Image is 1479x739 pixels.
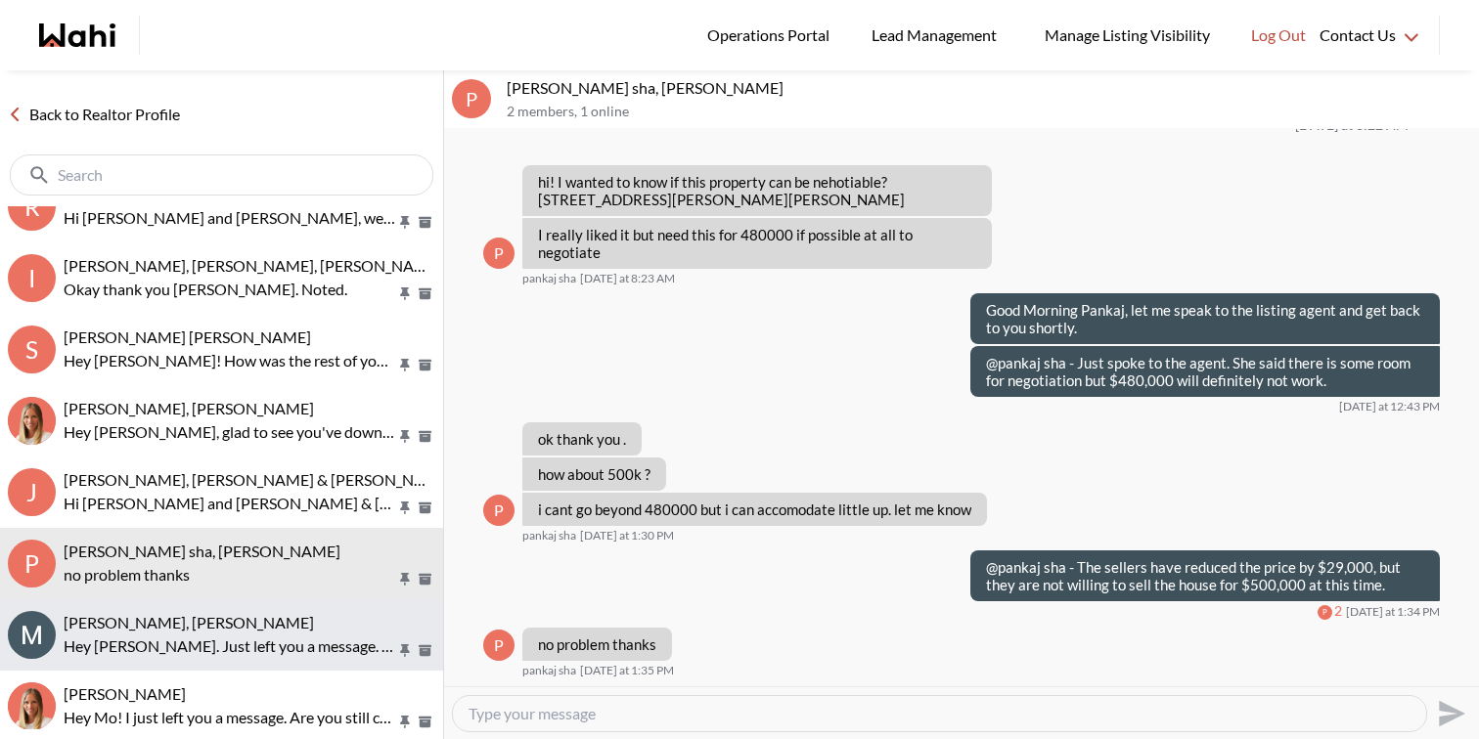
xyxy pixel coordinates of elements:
p: Hey Mo! I just left you a message. Are you still considering a move? [64,706,396,729]
p: @pankaj sha - The sellers have reduced the price by $29,000, but they are not willing to sell the... [986,558,1424,593]
p: Hey [PERSON_NAME]. Just left you a message. I emailed over some listings [DATE] so you can stay u... [64,634,396,658]
span: [PERSON_NAME] [64,684,186,703]
div: p [452,79,491,118]
div: p [483,495,515,526]
div: Mo Ha, Michelle [8,682,56,730]
button: Archive [415,642,435,659]
button: Archive [415,214,435,231]
span: pankaj sha [522,271,576,286]
div: p [483,630,515,661]
button: Archive [415,357,435,373]
span: pankaj sha [522,528,576,543]
div: p [483,238,515,269]
img: P [8,397,56,445]
button: Archive [415,285,435,302]
p: no problem thanks [538,635,656,653]
time: 2025-09-07T17:30:55.772Z [580,528,674,543]
span: Operations Portal [707,22,836,48]
div: I [8,254,56,302]
div: Marian Kotormus, Michelle [8,611,56,659]
button: Archive [415,571,435,587]
time: 2025-09-07T17:34:20.461Z [1346,604,1440,620]
div: R [8,183,56,231]
div: J [8,468,56,516]
span: [PERSON_NAME] [PERSON_NAME] [64,327,311,346]
button: Pin [396,428,414,445]
button: Pin [396,285,414,302]
div: S [8,326,56,373]
button: Archive [415,500,435,516]
div: Parth Pandya, Michelle [8,397,56,445]
button: Pin [396,642,414,659]
p: how about 500k ? [538,465,650,483]
div: p [8,540,56,587]
time: 2025-09-07T16:43:30.402Z [1339,399,1440,414]
input: Search [58,165,389,185]
p: no problem thanks [64,563,396,587]
div: p [1318,605,1332,620]
time: 2025-09-07T17:35:51.620Z [580,663,674,678]
p: ok thank you . [538,430,626,448]
img: M [8,682,56,730]
p: 2 members , 1 online [507,104,1471,120]
button: Pin [396,571,414,587]
span: Manage Listing Visibility [1039,22,1216,48]
span: [PERSON_NAME], [PERSON_NAME] [64,399,314,417]
p: i cant go beyond 480000 but i can accomodate little up. let me know [538,500,971,518]
span: Lead Management [872,22,1004,48]
span: [PERSON_NAME], [PERSON_NAME] & [PERSON_NAME] [PERSON_NAME] [64,470,578,489]
a: Wahi homepage [39,23,115,47]
button: Pin [396,357,414,373]
p: [PERSON_NAME] sha, [PERSON_NAME] [507,78,1471,98]
span: pankaj sha [522,663,576,678]
p: I really liked it but need this for 480000 if possible at all to negotiate [538,226,976,261]
img: M [8,611,56,659]
p: Good Morning Pankaj, let me speak to the listing agent and get back to you shortly. [986,301,1424,336]
span: [PERSON_NAME], [PERSON_NAME] [64,613,314,631]
p: hi! I wanted to know if this property can be nehotiable? [STREET_ADDRESS][PERSON_NAME][PERSON_NAME] [538,173,976,208]
button: Pin [396,500,414,516]
p: Hi [PERSON_NAME] and [PERSON_NAME] & [PERSON_NAME], we hope you enjoyed your showings! Did the pr... [64,492,396,515]
span: [PERSON_NAME] sha, [PERSON_NAME] [64,542,340,560]
button: Archive [415,714,435,730]
p: Okay thank you [PERSON_NAME]. Noted. [64,278,396,301]
button: Archive [415,428,435,445]
time: 2025-09-07T12:23:36.449Z [580,271,675,286]
button: Pin [396,214,414,231]
span: Log Out [1251,22,1306,48]
p: Hi [PERSON_NAME] and [PERSON_NAME], we hope you enjoyed your showings! Did the properties meet yo... [64,206,396,230]
button: Send [1427,691,1471,735]
span: 2 [1334,603,1342,620]
p: Hey [PERSON_NAME]! How was the rest of your summer? Are you back in town? [64,349,396,372]
span: [PERSON_NAME], [PERSON_NAME], [PERSON_NAME], [PERSON_NAME] [64,256,570,275]
p: @pankaj sha - Just spoke to the agent. She said there is some room for negotiation but $480,000 w... [986,354,1424,389]
p: Hey [PERSON_NAME], glad to see you've downloaded the app! [64,420,396,444]
button: Pin [396,714,414,730]
textarea: Type your message [469,704,1411,723]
